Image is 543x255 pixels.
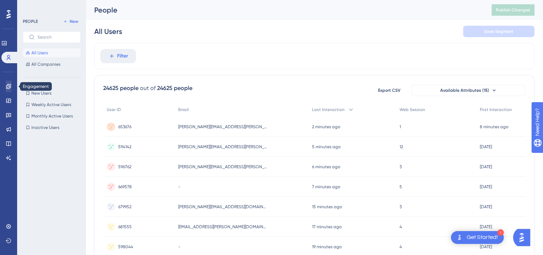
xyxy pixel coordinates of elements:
[399,107,425,112] span: Web Session
[118,244,133,250] span: 598044
[70,19,78,24] span: New
[118,124,131,130] span: 653676
[492,4,534,16] button: Publish Changes
[496,7,530,13] span: Publish Changes
[480,184,492,189] time: [DATE]
[118,144,131,150] span: 594142
[178,107,189,112] span: Email
[312,164,340,169] time: 6 minutes ago
[399,204,402,210] span: 3
[31,50,48,56] span: All Users
[178,124,267,130] span: [PERSON_NAME][EMAIL_ADDRESS][PERSON_NAME][DOMAIN_NAME]
[23,123,81,132] button: Inactive Users
[178,184,180,190] span: -
[480,164,492,169] time: [DATE]
[480,144,492,149] time: [DATE]
[31,61,60,67] span: All Companies
[37,35,75,40] input: Search
[117,52,128,60] span: Filter
[513,227,534,248] iframe: UserGuiding AI Assistant Launcher
[31,102,71,107] span: Weekly Active Users
[178,144,267,150] span: [PERSON_NAME][EMAIL_ADDRESS][PERSON_NAME][DOMAIN_NAME]
[480,244,492,249] time: [DATE]
[23,19,38,24] div: PEOPLE
[23,100,81,109] button: Weekly Active Users
[107,107,121,112] span: User ID
[480,204,492,209] time: [DATE]
[23,89,81,97] button: New Users
[455,233,464,242] img: launcher-image-alternative-text
[312,204,342,209] time: 15 minutes ago
[497,229,504,236] div: 1
[178,244,180,250] span: -
[399,244,402,250] span: 4
[61,17,81,26] button: New
[411,85,526,96] button: Available Attributes (15)
[23,60,81,69] button: All Companies
[463,26,534,37] button: Save Segment
[312,184,340,189] time: 7 minutes ago
[23,112,81,120] button: Monthly Active Users
[399,124,401,130] span: 1
[103,84,139,92] div: 24625 people
[480,107,512,112] span: First Interaction
[480,224,492,229] time: [DATE]
[451,231,504,244] div: Open Get Started! checklist, remaining modules: 1
[178,164,267,170] span: [PERSON_NAME][EMAIL_ADDRESS][PERSON_NAME][DOMAIN_NAME]
[399,224,402,230] span: 4
[140,84,156,92] div: out of
[312,224,342,229] time: 17 minutes ago
[118,164,131,170] span: 596762
[312,244,342,249] time: 19 minutes ago
[157,84,192,92] div: 24625 people
[118,204,131,210] span: 679952
[484,29,513,34] span: Save Segment
[399,164,402,170] span: 3
[23,49,81,57] button: All Users
[31,113,73,119] span: Monthly Active Users
[440,87,489,93] span: Available Attributes (15)
[480,124,508,129] time: 8 minutes ago
[312,107,345,112] span: Last Interaction
[178,224,267,230] span: [EMAIL_ADDRESS][PERSON_NAME][DOMAIN_NAME]
[94,5,474,15] div: People
[399,184,402,190] span: 5
[371,85,407,96] button: Export CSV
[94,26,122,36] div: All Users
[17,2,45,10] span: Need Help?
[178,204,267,210] span: [PERSON_NAME][EMAIL_ADDRESS][DOMAIN_NAME]
[31,90,51,96] span: New Users
[467,234,498,241] div: Get Started!
[378,87,401,93] span: Export CSV
[100,49,136,63] button: Filter
[399,144,403,150] span: 12
[118,184,132,190] span: 669578
[312,124,340,129] time: 2 minutes ago
[31,125,59,130] span: Inactive Users
[118,224,132,230] span: 681555
[312,144,341,149] time: 5 minutes ago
